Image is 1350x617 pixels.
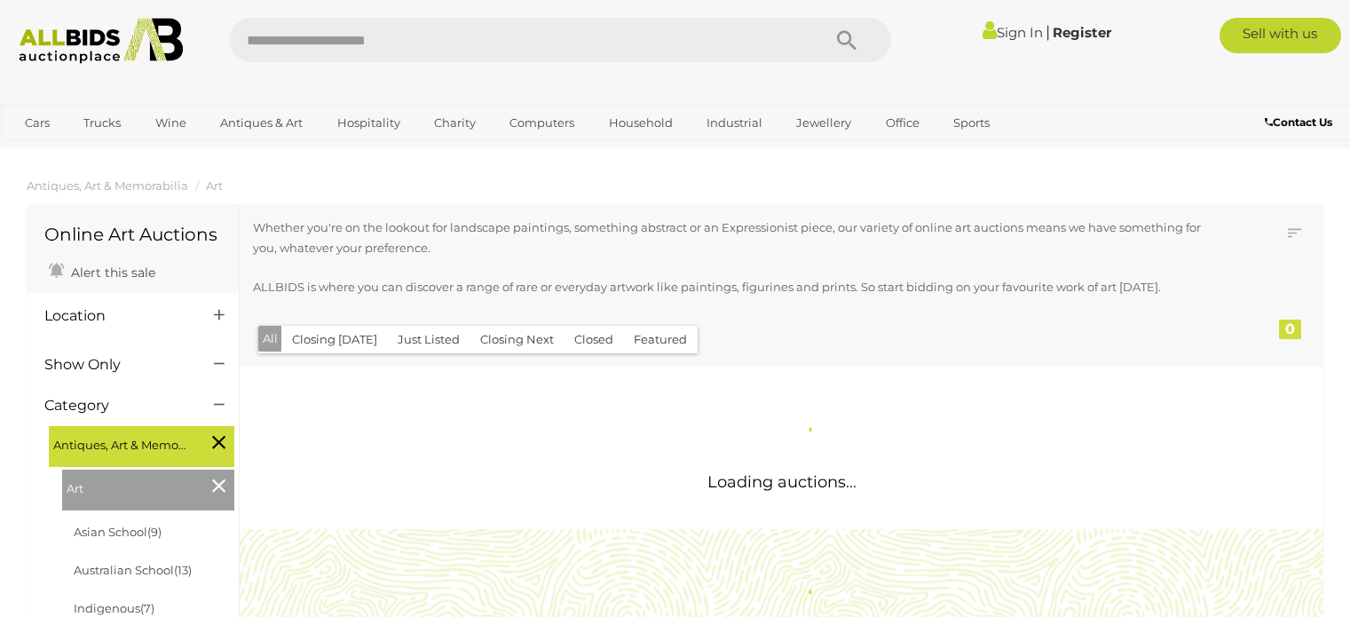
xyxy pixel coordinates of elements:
[44,225,221,244] h1: Online Art Auctions
[422,108,487,138] a: Charity
[74,525,162,539] a: Asian School(9)
[72,108,132,138] a: Trucks
[695,108,774,138] a: Industrial
[1265,115,1332,129] b: Contact Us
[983,24,1043,41] a: Sign In
[1046,22,1050,42] span: |
[498,108,586,138] a: Computers
[253,218,1209,259] p: Whether you're on the lookout for landscape paintings, something abstract or an Expressionist pie...
[44,357,187,373] h4: Show Only
[802,18,891,62] button: Search
[44,257,160,284] a: Alert this sale
[44,398,187,414] h4: Category
[1265,113,1337,132] a: Contact Us
[942,108,1001,138] a: Sports
[707,472,857,492] span: Loading auctions...
[147,525,162,539] span: (9)
[53,431,186,455] span: Antiques, Art & Memorabilia
[281,326,388,353] button: Closing [DATE]
[597,108,684,138] a: Household
[874,108,931,138] a: Office
[44,308,187,324] h4: Location
[74,601,154,615] a: Indigenous(7)
[174,563,192,577] span: (13)
[74,563,192,577] a: Australian School(13)
[623,326,698,353] button: Featured
[144,108,198,138] a: Wine
[258,326,282,352] button: All
[10,18,193,64] img: Allbids.com.au
[470,326,564,353] button: Closing Next
[785,108,863,138] a: Jewellery
[67,474,200,499] span: Art
[206,178,223,193] a: Art
[13,138,162,167] a: [GEOGRAPHIC_DATA]
[1053,24,1111,41] a: Register
[387,326,470,353] button: Just Listed
[564,326,624,353] button: Closed
[27,178,188,193] a: Antiques, Art & Memorabilia
[209,108,314,138] a: Antiques & Art
[253,277,1209,297] p: ALLBIDS is where you can discover a range of rare or everyday artwork like paintings, figurines a...
[67,265,155,281] span: Alert this sale
[13,108,61,138] a: Cars
[1220,18,1341,53] a: Sell with us
[1279,320,1301,339] div: 0
[140,601,154,615] span: (7)
[326,108,412,138] a: Hospitality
